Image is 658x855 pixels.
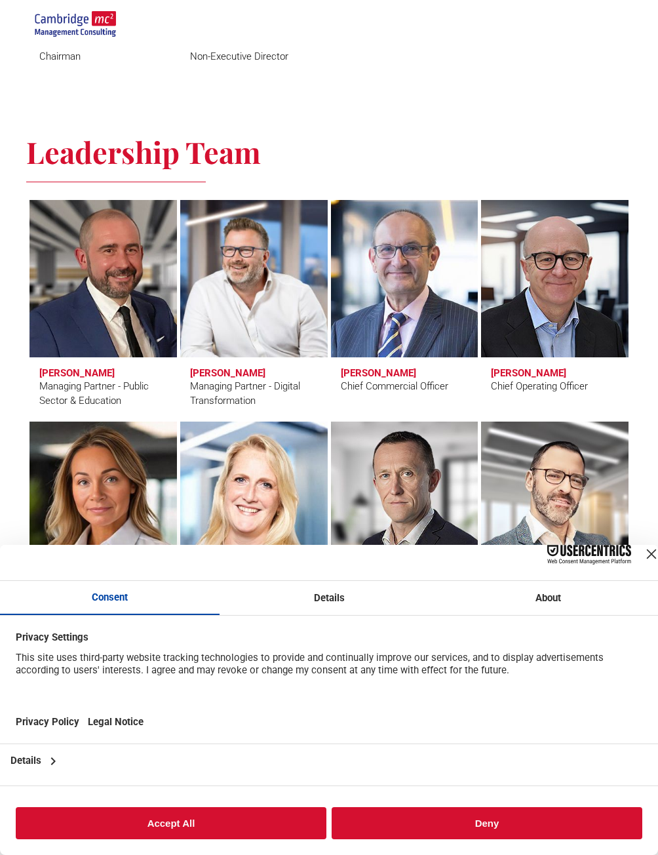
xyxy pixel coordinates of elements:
[180,200,328,357] a: Digital Transformation | Simon Crimp | Managing Partner - Digital Transformation
[331,422,478,579] a: Jason Jennings | Managing Partner - UK & Ireland
[26,132,261,171] span: Leadership Team
[29,200,177,357] a: Craig Cheney | Managing Partner - Public Sector & Education
[341,367,416,379] h3: [PERSON_NAME]
[29,422,177,579] a: Kate Hancock | Executive Support | Cambridge Management Consulting
[180,422,328,579] a: Faye Holland | Managing Partner - Client PR & Marketing
[612,7,646,41] button: menu
[34,13,116,27] a: Our People | Cambridge Management Consulting
[491,379,588,394] div: Chief Operating Officer
[341,379,448,394] div: Chief Commercial Officer
[491,367,566,379] h3: [PERSON_NAME]
[39,379,167,408] div: Managing Partner - Public Sector & Education
[39,49,81,64] div: Chairman
[481,422,629,579] a: Mauro Mortali | Managing Partner - Strategy | Cambridge Management Consulting
[34,11,116,38] img: secondary-image
[190,379,318,408] div: Managing Partner - Digital Transformation
[481,200,629,357] a: Andrew Fleming | Chief Operating Officer | Cambridge Management Consulting
[190,367,265,379] h3: [PERSON_NAME]
[190,49,288,64] div: Non-Executive Director
[331,200,478,357] a: Stuart Curzon | Chief Commercial Officer | Cambridge Management Consulting
[39,367,115,379] h3: [PERSON_NAME]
